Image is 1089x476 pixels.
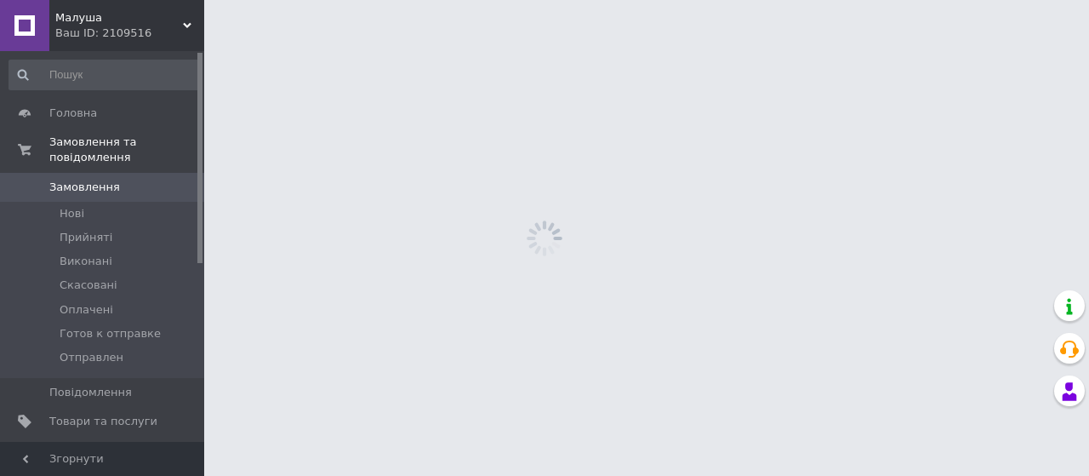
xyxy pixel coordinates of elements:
[49,106,97,121] span: Головна
[49,135,204,165] span: Замовлення та повідомлення
[60,302,113,318] span: Оплачені
[60,206,84,221] span: Нові
[49,180,120,195] span: Замовлення
[49,385,132,400] span: Повідомлення
[60,326,161,341] span: Готов к отправке
[55,26,204,41] div: Ваш ID: 2109516
[60,278,117,293] span: Скасовані
[60,254,112,269] span: Виконані
[9,60,201,90] input: Пошук
[49,414,157,429] span: Товари та послуги
[60,350,123,365] span: Отправлен
[55,10,183,26] span: Малуша
[60,230,112,245] span: Прийняті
